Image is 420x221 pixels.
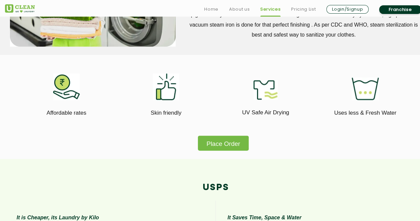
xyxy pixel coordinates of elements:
[198,136,249,151] button: Place Order
[53,73,80,100] img: affordable_rates_11zon.webp
[229,5,250,13] a: About us
[121,108,211,117] p: Skin friendly
[5,4,35,13] img: UClean Laundry and Dry Cleaning
[352,77,379,100] img: uses_less_fresh_water_11zon.webp
[153,73,179,100] img: skin_friendly_11zon.webp
[204,5,218,13] a: Home
[221,108,310,117] p: UV Safe Air Drying
[291,5,316,13] a: Pricing List
[326,5,369,14] a: Login/Signup
[320,108,410,117] p: Uses less & Fresh Water
[22,108,111,117] p: Affordable rates
[260,5,281,13] a: Services
[253,80,278,100] img: uv_safe_air_drying_11zon.webp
